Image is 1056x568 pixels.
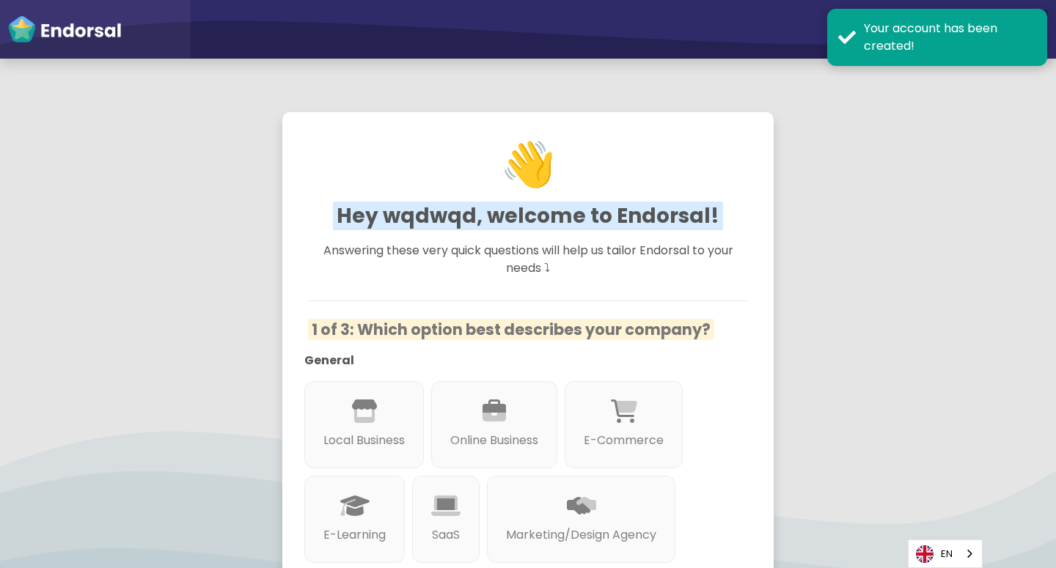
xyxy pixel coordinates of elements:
[506,526,656,544] p: Marketing/Design Agency
[450,432,538,449] p: Online Business
[7,15,122,44] img: endorsal-logo-white@2x.png
[908,539,983,568] aside: Language selected: English
[323,432,405,449] p: Local Business
[308,84,747,245] h1: 👋
[584,432,664,449] p: E-Commerce
[864,20,1036,55] div: Your account has been created!
[308,319,714,340] span: 1 of 3: Which option best describes your company?
[431,526,461,544] p: SaaS
[909,540,982,567] a: EN
[908,539,983,568] div: Language
[323,242,733,276] span: Answering these very quick questions will help us tailor Endorsal to your needs ⤵︎
[333,202,723,230] span: Hey wqdwqd, welcome to Endorsal!
[323,526,386,544] p: E-Learning
[304,352,730,369] p: General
